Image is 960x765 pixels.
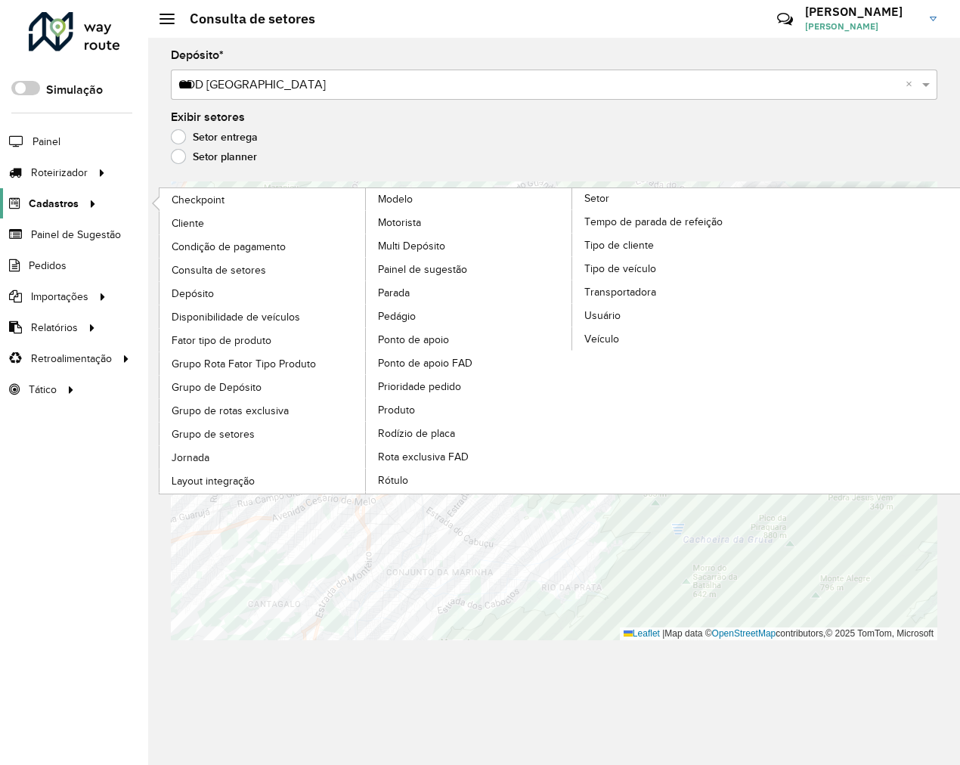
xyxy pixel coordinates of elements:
[572,210,779,233] a: Tempo de parada de refeição
[172,333,271,348] span: Fator tipo de produto
[172,262,266,278] span: Consulta de setores
[159,376,367,398] a: Grupo de Depósito
[29,196,79,212] span: Cadastros
[366,258,573,280] a: Painel de sugestão
[31,351,112,367] span: Retroalimentação
[172,215,204,231] span: Cliente
[29,258,67,274] span: Pedidos
[366,188,779,494] a: Setor
[906,76,918,94] span: Clear all
[366,234,573,257] a: Multi Depósito
[712,628,776,639] a: OpenStreetMap
[366,305,573,327] a: Pedágio
[572,257,779,280] a: Tipo de veículo
[171,129,258,144] label: Setor entrega
[378,285,410,301] span: Parada
[172,426,255,442] span: Grupo de setores
[159,305,367,328] a: Disponibilidade de veículos
[159,423,367,445] a: Grupo de setores
[31,289,88,305] span: Importações
[159,399,367,422] a: Grupo de rotas exclusiva
[584,214,723,230] span: Tempo de parada de refeição
[46,81,103,99] label: Simulação
[366,281,573,304] a: Parada
[584,261,656,277] span: Tipo de veículo
[159,235,367,258] a: Condição de pagamento
[378,449,469,465] span: Rota exclusiva FAD
[366,469,573,491] a: Rótulo
[378,262,467,277] span: Painel de sugestão
[584,331,619,347] span: Veículo
[378,379,461,395] span: Prioridade pedido
[172,403,289,419] span: Grupo de rotas exclusiva
[171,149,257,164] label: Setor planner
[572,280,779,303] a: Transportadora
[171,46,224,64] label: Depósito
[366,445,573,468] a: Rota exclusiva FAD
[159,352,367,375] a: Grupo Rota Fator Tipo Produto
[769,3,801,36] a: Contato Rápido
[159,282,367,305] a: Depósito
[662,628,664,639] span: |
[366,211,573,234] a: Motorista
[31,227,121,243] span: Painel de Sugestão
[378,191,413,207] span: Modelo
[31,165,88,181] span: Roteirizador
[378,238,445,254] span: Multi Depósito
[172,239,286,255] span: Condição de pagamento
[159,259,367,281] a: Consulta de setores
[159,188,367,211] a: Checkpoint
[172,379,262,395] span: Grupo de Depósito
[171,108,245,126] label: Exibir setores
[159,188,573,494] a: Modelo
[572,234,779,256] a: Tipo de cliente
[378,308,416,324] span: Pedágio
[366,328,573,351] a: Ponto de apoio
[584,237,654,253] span: Tipo de cliente
[172,450,209,466] span: Jornada
[378,215,421,231] span: Motorista
[172,473,255,489] span: Layout integração
[366,398,573,421] a: Produto
[159,446,367,469] a: Jornada
[584,308,621,324] span: Usuário
[805,5,918,19] h3: [PERSON_NAME]
[366,422,573,444] a: Rodízio de placa
[805,20,918,33] span: [PERSON_NAME]
[33,134,60,150] span: Painel
[159,469,367,492] a: Layout integração
[378,402,415,418] span: Produto
[378,355,472,371] span: Ponto de apoio FAD
[172,192,225,208] span: Checkpoint
[175,11,315,27] h2: Consulta de setores
[172,356,316,372] span: Grupo Rota Fator Tipo Produto
[159,212,367,234] a: Cliente
[29,382,57,398] span: Tático
[584,284,656,300] span: Transportadora
[378,472,408,488] span: Rótulo
[366,352,573,374] a: Ponto de apoio FAD
[378,426,455,441] span: Rodízio de placa
[366,375,573,398] a: Prioridade pedido
[31,320,78,336] span: Relatórios
[584,190,609,206] span: Setor
[378,332,449,348] span: Ponto de apoio
[624,628,660,639] a: Leaflet
[172,309,300,325] span: Disponibilidade de veículos
[172,286,214,302] span: Depósito
[572,304,779,327] a: Usuário
[572,327,779,350] a: Veículo
[159,329,367,352] a: Fator tipo de produto
[620,627,937,640] div: Map data © contributors,© 2025 TomTom, Microsoft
